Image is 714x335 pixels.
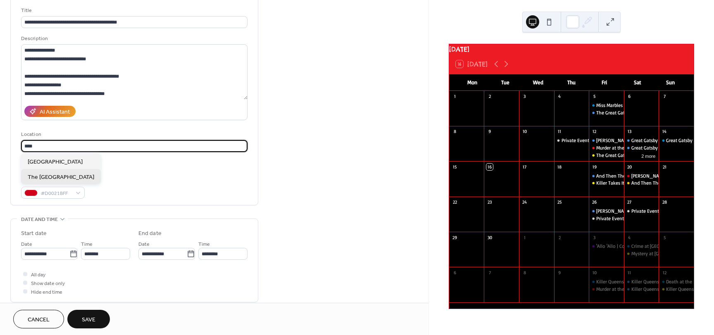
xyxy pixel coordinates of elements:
[521,199,528,205] div: 24
[521,93,528,100] div: 3
[626,164,633,170] div: 20
[626,234,633,240] div: 4
[591,164,597,170] div: 19
[452,164,458,170] div: 15
[596,152,704,159] div: The Great Gatsby Mystery | Interactive Investigation
[138,229,162,238] div: End date
[589,173,624,180] div: And Then There Were Nun | Railway Mystery
[621,74,654,91] div: Sat
[589,137,624,144] div: Sherlock Holmes Whodunit | Railway Mystery
[28,316,50,324] span: Cancel
[624,173,659,180] div: Riddle at Casino Royale | Criminal Cabaret
[28,173,94,182] span: The [GEOGRAPHIC_DATA]
[31,279,65,288] span: Show date only
[589,243,624,250] div: 'Allo 'Allo | Comedy Dining Experience
[596,180,686,187] div: Killer Takes It All | Interactive Investigation
[661,269,667,276] div: 12
[659,137,694,144] div: Great Gatsby Mystery | Railway Mystery
[591,93,597,100] div: 5
[661,93,667,100] div: 7
[631,145,714,152] div: Great Gatsby Mystery | Railway Mystery
[486,164,493,170] div: 16
[596,208,691,215] div: [PERSON_NAME] Whodunit | Railway Mystery
[588,74,621,91] div: Fri
[624,243,659,250] div: Crime at Clue-Doh Manor | Railway Mystery
[596,109,688,116] div: The Great Gatsby Mystery | Railway Mystery
[596,286,707,293] div: Murder at the [GEOGRAPHIC_DATA] | Criminal Cabaret
[486,199,493,205] div: 23
[596,137,691,144] div: [PERSON_NAME] Whodunit | Railway Mystery
[624,145,659,152] div: Great Gatsby Mystery | Railway Mystery
[21,34,246,43] div: Description
[626,128,633,135] div: 13
[624,180,659,187] div: And Then There Were Nun | Interactive Investigation
[486,128,493,135] div: 9
[596,278,711,285] div: Killer Queens - Night at the Museum | Railway Mystery
[626,199,633,205] div: 27
[659,278,694,285] div: Death at the Rock and Roll Diner | Railway Mystery
[624,286,659,293] div: Killer Queens - Night at the Museum | Railway Mystery
[589,278,624,285] div: Killer Queens - Night at the Museum | Railway Mystery
[661,128,667,135] div: 14
[557,93,563,100] div: 4
[557,234,563,240] div: 2
[589,180,624,187] div: Killer Takes It All | Interactive Investigation
[21,177,83,185] div: Event color
[589,208,624,215] div: Sherlock Holmes Whodunit | Railway Mystery
[452,93,458,100] div: 1
[589,215,624,222] div: Private Event
[28,158,83,166] span: [GEOGRAPHIC_DATA]
[626,93,633,100] div: 6
[557,269,563,276] div: 9
[521,128,528,135] div: 10
[589,286,624,293] div: Murder at the Moulin Rouge | Criminal Cabaret
[40,108,70,116] div: AI Assistant
[626,269,633,276] div: 11
[562,137,589,144] div: Private Event
[591,269,597,276] div: 10
[521,164,528,170] div: 17
[589,152,624,159] div: The Great Gatsby Mystery | Interactive Investigation
[21,240,32,249] span: Date
[198,240,210,249] span: Time
[631,208,659,215] div: Private Event
[456,74,489,91] div: Mon
[624,137,659,144] div: Great Gatsby Mystery | Railway Mystery
[554,137,589,144] div: Private Event
[654,74,687,91] div: Sun
[555,74,588,91] div: Thu
[522,74,555,91] div: Wed
[81,240,93,249] span: Time
[557,128,563,135] div: 11
[596,243,675,250] div: 'Allo 'Allo | Comedy Dining Experience
[13,310,64,328] button: Cancel
[452,234,458,240] div: 29
[82,316,95,324] span: Save
[21,229,47,238] div: Start date
[624,278,659,285] div: Killer Queens - Night at the Museum | Railway Mystery
[589,102,624,109] div: Miss Marbles Mystery | Railway Mystery
[31,288,62,297] span: Hide end time
[557,164,563,170] div: 18
[21,130,246,139] div: Location
[452,128,458,135] div: 8
[659,286,694,293] div: Killer Queens - Night at the Museum | Interactive Investigation
[486,269,493,276] div: 7
[486,234,493,240] div: 30
[138,240,150,249] span: Date
[661,164,667,170] div: 21
[31,271,45,279] span: All day
[624,208,659,215] div: Private Event
[67,310,110,328] button: Save
[521,234,528,240] div: 1
[452,269,458,276] div: 6
[596,102,678,109] div: Miss Marbles Mystery | Railway Mystery
[489,74,522,91] div: Tue
[589,109,624,116] div: The Great Gatsby Mystery | Railway Mystery
[41,189,71,198] span: #D0021BFF
[638,152,659,159] button: 2 more
[591,199,597,205] div: 26
[21,215,58,224] span: Date and time
[631,137,714,144] div: Great Gatsby Mystery | Railway Mystery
